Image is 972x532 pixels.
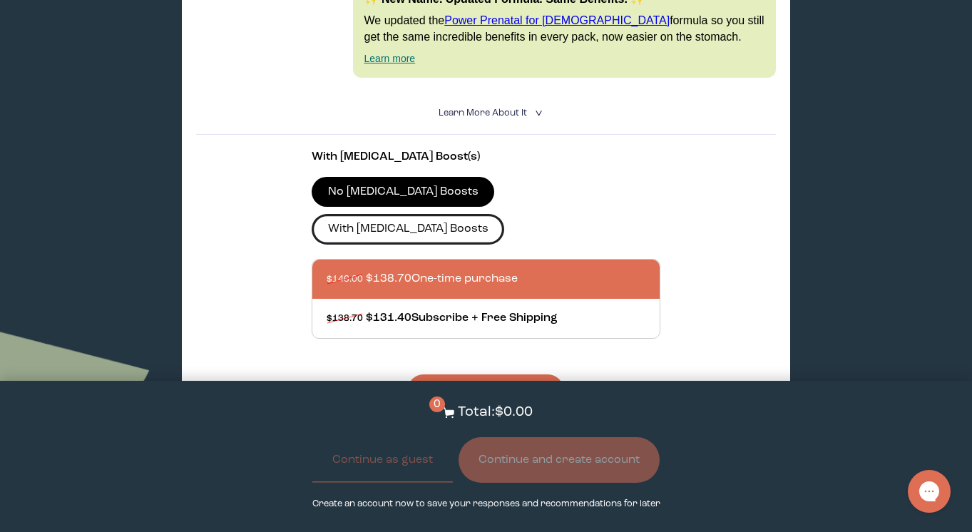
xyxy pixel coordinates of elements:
a: Learn more [364,53,416,64]
label: With [MEDICAL_DATA] Boosts [312,214,504,244]
i: < [531,109,544,117]
span: Learn More About it [439,108,527,118]
p: Create an account now to save your responses and recommendations for later [312,497,660,511]
span: 0 [429,397,445,412]
iframe: Gorgias live chat messenger [901,465,958,518]
button: Continue and create account [459,437,660,483]
p: With [MEDICAL_DATA] Boost(s) [312,149,660,165]
label: No [MEDICAL_DATA] Boosts [312,177,494,207]
button: Continue as guest [312,437,453,483]
p: Total: $0.00 [458,402,533,423]
summary: Learn More About it < [439,106,534,120]
p: We updated the formula so you still get the same incredible benefits in every pack, now easier on... [364,13,765,45]
a: Power Prenatal for [DEMOGRAPHIC_DATA] [444,14,670,26]
button: Add to Cart - $138.70 [408,374,563,405]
